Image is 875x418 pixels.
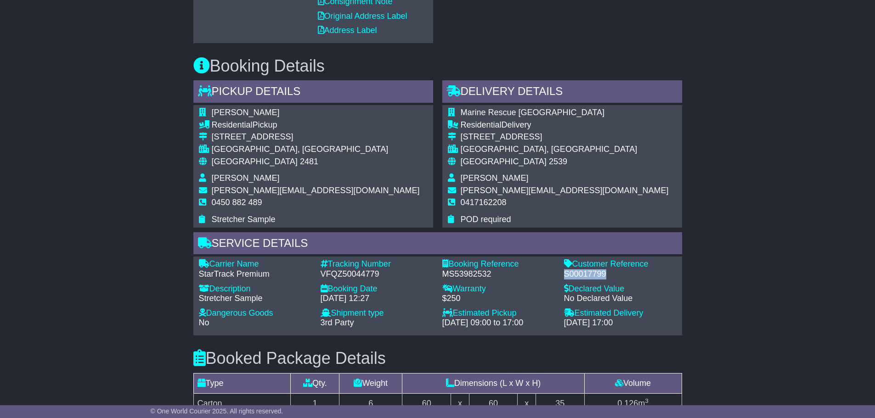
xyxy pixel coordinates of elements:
sup: 3 [645,397,649,404]
div: [DATE] 17:00 [564,318,677,328]
span: Residential [461,120,502,129]
div: [DATE] 09:00 to 17:00 [442,318,555,328]
h3: Booked Package Details [193,349,682,368]
div: Service Details [193,232,682,257]
h3: Booking Details [193,57,682,75]
span: No [199,318,209,327]
div: Delivery [461,120,669,130]
span: [PERSON_NAME][EMAIL_ADDRESS][DOMAIN_NAME] [461,186,669,195]
span: 3rd Party [321,318,354,327]
div: Pickup [212,120,420,130]
td: Carton [193,393,291,413]
td: 1 [291,393,339,413]
div: Delivery Details [442,80,682,105]
span: [PERSON_NAME] [212,173,280,183]
td: 60 [469,393,518,413]
td: Type [193,373,291,393]
div: Tracking Number [321,259,433,269]
div: MS53982532 [442,269,555,279]
td: Volume [584,373,682,393]
div: Stretcher Sample [199,294,311,304]
div: Booking Date [321,284,433,294]
td: 35 [536,393,584,413]
div: Pickup Details [193,80,433,105]
td: x [451,393,469,413]
div: $250 [442,294,555,304]
span: Marine Rescue [GEOGRAPHIC_DATA] [461,108,604,117]
div: Declared Value [564,284,677,294]
td: Weight [339,373,402,393]
div: Customer Reference [564,259,677,269]
span: 0450 882 489 [212,198,262,207]
div: No Declared Value [564,294,677,304]
div: StarTrack Premium [199,269,311,279]
div: Estimated Delivery [564,308,677,318]
span: [GEOGRAPHIC_DATA] [212,157,298,166]
div: [GEOGRAPHIC_DATA], [GEOGRAPHIC_DATA] [461,145,669,155]
span: Residential [212,120,253,129]
td: Dimensions (L x W x H) [402,373,584,393]
span: Stretcher Sample [212,215,276,224]
a: Address Label [318,26,377,35]
span: [PERSON_NAME] [461,173,529,183]
span: POD required [461,215,511,224]
div: [STREET_ADDRESS] [461,132,669,142]
div: [STREET_ADDRESS] [212,132,420,142]
div: Booking Reference [442,259,555,269]
span: [PERSON_NAME][EMAIL_ADDRESS][DOMAIN_NAME] [212,186,420,195]
div: Shipment type [321,308,433,318]
div: [DATE] 12:27 [321,294,433,304]
span: © One World Courier 2025. All rights reserved. [151,407,283,415]
div: S00017799 [564,269,677,279]
span: 0417162208 [461,198,507,207]
td: x [518,393,536,413]
td: 6 [339,393,402,413]
div: Description [199,284,311,294]
a: Original Address Label [318,11,407,21]
div: [GEOGRAPHIC_DATA], [GEOGRAPHIC_DATA] [212,145,420,155]
div: Warranty [442,284,555,294]
span: 2481 [300,157,318,166]
div: Estimated Pickup [442,308,555,318]
td: 60 [402,393,451,413]
span: [PERSON_NAME] [212,108,280,117]
td: Qty. [291,373,339,393]
span: [GEOGRAPHIC_DATA] [461,157,547,166]
td: m [584,393,682,413]
span: 2539 [549,157,567,166]
div: VFQZ50044779 [321,269,433,279]
div: Dangerous Goods [199,308,311,318]
span: 0.126 [617,399,638,408]
div: Carrier Name [199,259,311,269]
